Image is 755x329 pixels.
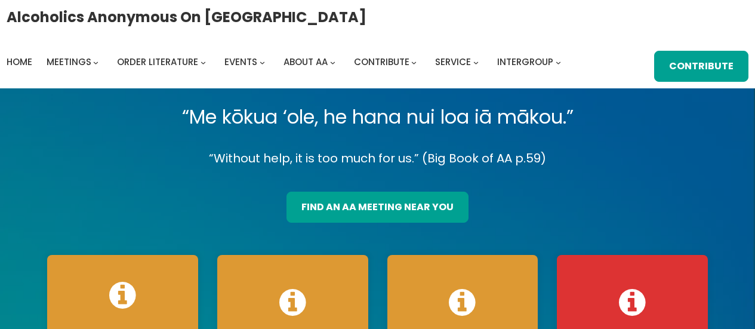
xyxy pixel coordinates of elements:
[473,59,479,64] button: Service submenu
[497,56,553,68] span: Intergroup
[354,56,409,68] span: Contribute
[47,56,91,68] span: Meetings
[435,54,471,70] a: Service
[286,192,469,223] a: find an aa meeting near you
[330,59,335,64] button: About AA submenu
[354,54,409,70] a: Contribute
[654,51,748,82] a: Contribute
[556,59,561,64] button: Intergroup submenu
[283,54,328,70] a: About AA
[117,56,198,68] span: Order Literature
[7,54,565,70] nav: Intergroup
[47,54,91,70] a: Meetings
[283,56,328,68] span: About AA
[7,56,32,68] span: Home
[201,59,206,64] button: Order Literature submenu
[224,54,257,70] a: Events
[435,56,471,68] span: Service
[93,59,98,64] button: Meetings submenu
[260,59,265,64] button: Events submenu
[224,56,257,68] span: Events
[7,4,366,30] a: Alcoholics Anonymous on [GEOGRAPHIC_DATA]
[7,54,32,70] a: Home
[411,59,417,64] button: Contribute submenu
[38,100,717,134] p: “Me kōkua ‘ole, he hana nui loa iā mākou.”
[38,148,717,169] p: “Without help, it is too much for us.” (Big Book of AA p.59)
[497,54,553,70] a: Intergroup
